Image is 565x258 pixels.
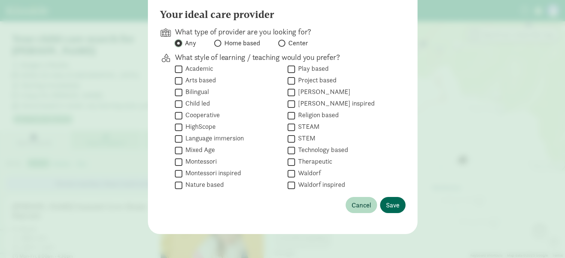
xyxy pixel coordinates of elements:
label: [PERSON_NAME] inspired [295,99,375,108]
label: [PERSON_NAME] [295,87,350,96]
label: Mixed Age [182,145,215,154]
label: Academic [182,64,213,73]
label: Waldorf [295,169,321,177]
label: Technology based [295,145,348,154]
span: Any [185,39,196,48]
label: Play based [295,64,329,73]
button: Cancel [346,197,377,213]
label: Montessori inspired [182,169,241,177]
button: Save [380,197,405,213]
span: Cancel [352,200,371,210]
label: Cooperative [182,110,220,119]
label: Child led [182,99,210,108]
label: HighScope [182,122,216,131]
label: STEM [295,134,315,143]
span: Save [386,200,400,210]
label: Montessori [182,157,217,166]
label: Waldorf inspired [295,180,345,189]
label: Arts based [182,76,216,85]
span: Home based [224,39,260,48]
p: What type of provider are you looking for? [175,27,394,37]
label: Therapeutic [295,157,332,166]
span: Center [288,39,308,48]
label: Nature based [182,180,224,189]
label: Bilingual [182,87,209,96]
p: What style of learning / teaching would you prefer? [175,52,394,63]
label: Religion based [295,110,339,119]
label: Language immersion [182,134,244,143]
h4: Your ideal care provider [160,9,274,21]
label: Project based [295,76,337,85]
label: STEAM [295,122,319,131]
